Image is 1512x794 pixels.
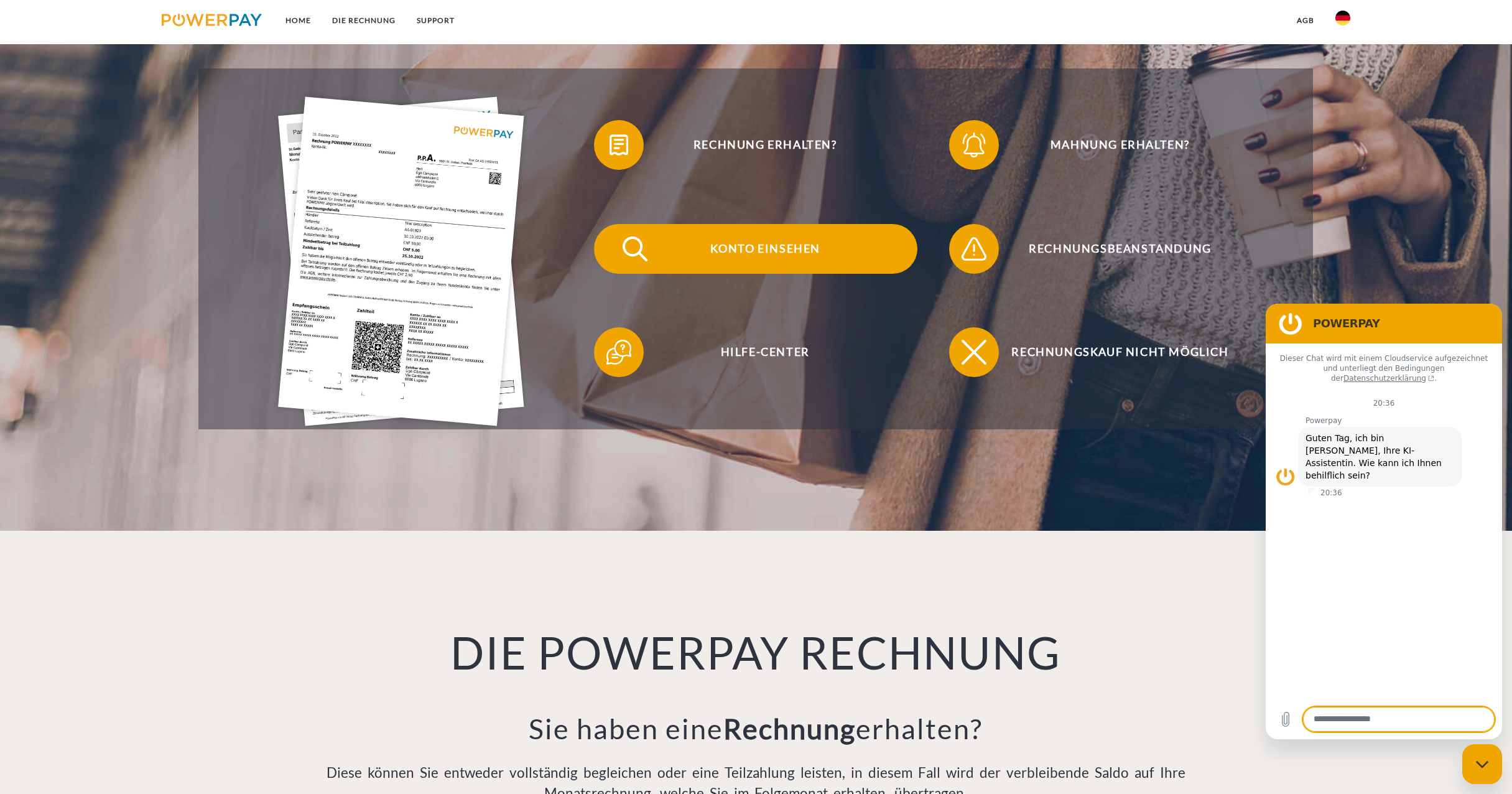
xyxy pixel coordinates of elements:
[603,337,634,368] img: qb_help.svg
[613,120,917,170] span: Rechnung erhalten?
[162,14,262,26] img: logo-powerpay.svg
[278,96,524,426] img: single_invoice_powerpay_de.jpg
[968,327,1273,377] span: Rechnungskauf nicht möglich
[613,327,917,377] span: Hilfe-Center
[320,711,1192,746] h3: Sie haben eine erhalten?
[968,120,1273,170] span: Mahnung erhalten?
[1266,304,1502,739] iframe: Messaging-Fenster
[603,129,634,161] img: qb_bill.svg
[275,9,322,32] a: Home
[1286,9,1325,32] a: agb
[949,120,1273,170] button: Mahnung erhalten?
[320,624,1192,680] h1: DIE POWERPAY RECHNUNG
[723,712,856,745] b: Rechnung
[594,327,917,377] button: Hilfe-Center
[968,224,1273,274] span: Rechnungsbeanstandung
[949,224,1273,274] button: Rechnungsbeanstandung
[406,9,465,32] a: SUPPORT
[958,233,990,264] img: qb_warning.svg
[1335,11,1350,26] img: de
[613,224,917,274] span: Konto einsehen
[594,120,917,170] button: Rechnung erhalten?
[619,233,651,264] img: qb_search.svg
[958,337,990,368] img: qb_close.svg
[322,9,406,32] a: DIE RECHNUNG
[594,224,917,274] button: Konto einsehen
[949,327,1273,377] button: Rechnungskauf nicht möglich
[1462,744,1502,784] iframe: Schaltfläche zum Öffnen des Messaging-Fensters; Konversation läuft
[958,129,990,161] img: qb_bell.svg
